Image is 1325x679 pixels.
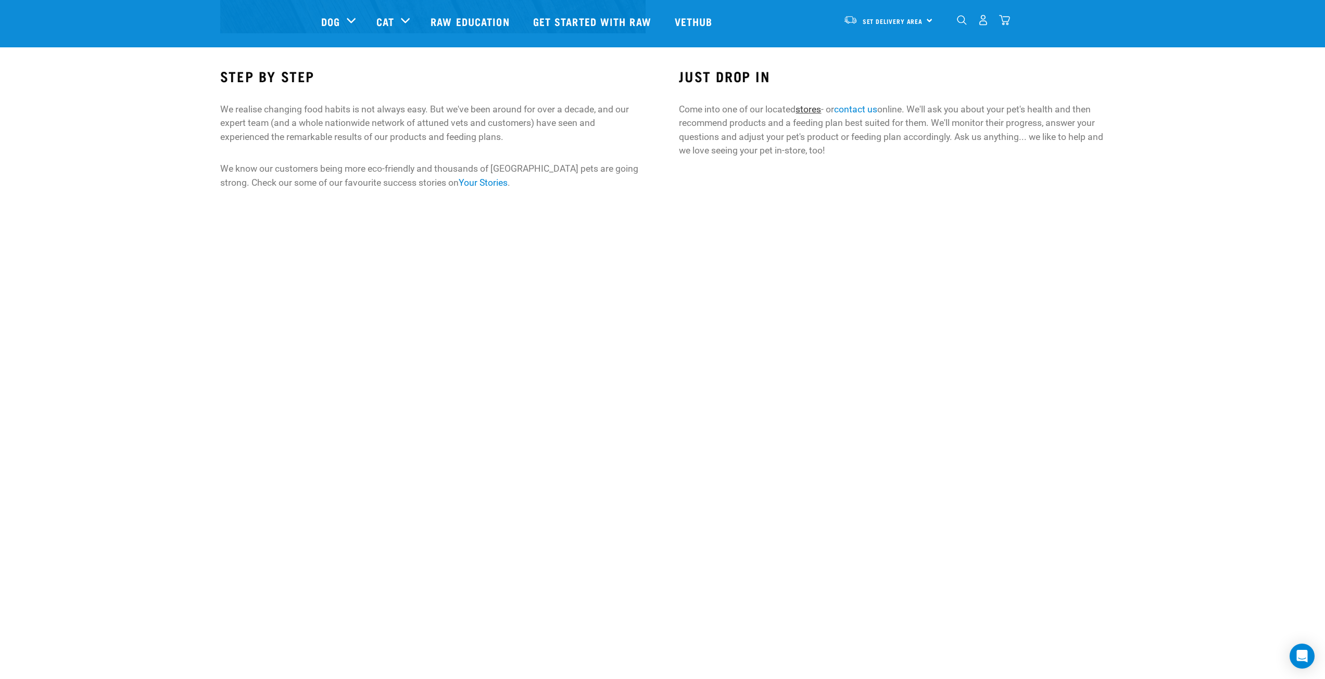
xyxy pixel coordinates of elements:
[517,263,809,427] iframe: YouTube video player
[376,14,394,29] a: Cat
[957,15,967,25] img: home-icon-1@2x.png
[843,15,857,24] img: van-moving.png
[679,68,1105,84] h3: JUST DROP IN
[420,1,522,42] a: Raw Education
[459,177,508,188] a: Your Stories
[863,19,923,23] span: Set Delivery Area
[220,103,646,144] p: We realise changing food habits is not always easy. But we've been around for over a decade, and ...
[523,1,664,42] a: Get started with Raw
[321,14,340,29] a: Dog
[999,15,1010,25] img: home-icon@2x.png
[679,103,1105,158] p: Come into one of our located - or online. We'll ask you about your pet's health and then recommen...
[664,1,726,42] a: Vethub
[978,15,989,25] img: user.png
[834,104,877,114] a: contact us
[1290,644,1315,669] div: Open Intercom Messenger
[220,68,646,84] h3: STEP BY STEP
[220,162,646,189] p: We know our customers being more eco-friendly and thousands of [GEOGRAPHIC_DATA] pets are going s...
[796,104,821,114] a: stores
